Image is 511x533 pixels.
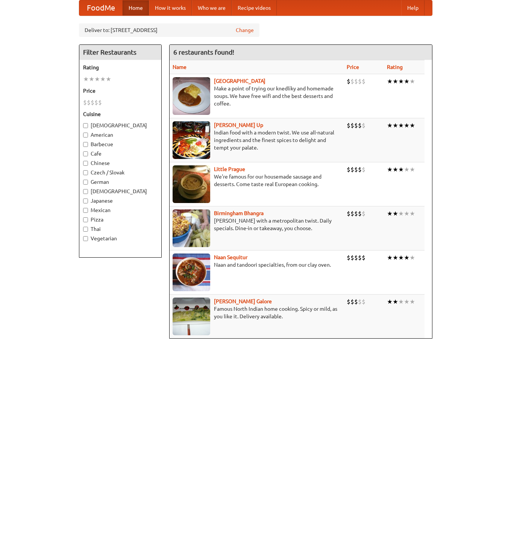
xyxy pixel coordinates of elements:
li: ★ [393,298,398,306]
li: ★ [387,209,393,218]
label: Cafe [83,150,158,157]
a: Change [236,26,254,34]
a: Rating [387,64,403,70]
label: Thai [83,225,158,233]
li: $ [347,165,350,174]
li: ★ [393,209,398,218]
img: currygalore.jpg [173,298,210,335]
a: Help [401,0,425,15]
label: [DEMOGRAPHIC_DATA] [83,122,158,129]
li: ★ [398,165,404,174]
li: ★ [409,298,415,306]
li: $ [358,121,362,130]
input: Thai [83,227,88,232]
li: $ [362,121,365,130]
a: [GEOGRAPHIC_DATA] [214,78,265,84]
p: Famous North Indian home cooking. Spicy or mild, as you like it. Delivery available. [173,305,341,320]
li: ★ [398,254,404,262]
b: Little Prague [214,166,245,172]
label: Czech / Slovak [83,169,158,176]
li: $ [358,165,362,174]
div: Deliver to: [STREET_ADDRESS] [79,23,259,37]
p: [PERSON_NAME] with a metropolitan twist. Daily specials. Dine-in or takeaway, you choose. [173,217,341,232]
a: Recipe videos [232,0,277,15]
p: Indian food with a modern twist. We use all-natural ingredients and the finest spices to delight ... [173,129,341,151]
label: Japanese [83,197,158,205]
li: ★ [393,165,398,174]
li: $ [98,98,102,107]
li: ★ [83,75,89,83]
img: naansequitur.jpg [173,254,210,291]
li: ★ [404,298,409,306]
li: $ [347,209,350,218]
li: $ [362,77,365,86]
li: $ [358,298,362,306]
a: Name [173,64,187,70]
li: ★ [106,75,111,83]
h5: Cuisine [83,110,158,118]
li: ★ [404,121,409,130]
input: Pizza [83,217,88,222]
li: ★ [404,165,409,174]
li: $ [350,165,354,174]
li: $ [350,298,354,306]
li: ★ [387,77,393,86]
li: $ [354,209,358,218]
label: Barbecue [83,141,158,148]
input: Vegetarian [83,236,88,241]
input: American [83,133,88,137]
a: Birmingham Bhangra [214,210,264,216]
li: $ [362,209,365,218]
li: ★ [387,298,393,306]
li: ★ [89,75,94,83]
li: $ [358,77,362,86]
a: Who we are [192,0,232,15]
a: Naan Sequitur [214,254,247,260]
li: ★ [398,298,404,306]
label: Chinese [83,159,158,167]
label: [DEMOGRAPHIC_DATA] [83,188,158,195]
li: $ [347,298,350,306]
li: ★ [404,254,409,262]
input: Mexican [83,208,88,213]
a: [PERSON_NAME] Galore [214,298,272,304]
a: [PERSON_NAME] Up [214,122,263,128]
li: ★ [409,77,415,86]
input: Cafe [83,151,88,156]
li: $ [362,298,365,306]
li: $ [347,254,350,262]
ng-pluralize: 6 restaurants found! [173,49,234,56]
li: ★ [393,77,398,86]
li: $ [347,77,350,86]
li: $ [350,254,354,262]
li: $ [354,298,358,306]
input: Barbecue [83,142,88,147]
li: ★ [398,121,404,130]
a: Price [347,64,359,70]
input: [DEMOGRAPHIC_DATA] [83,189,88,194]
li: $ [362,254,365,262]
h5: Rating [83,64,158,71]
input: German [83,180,88,185]
li: ★ [409,209,415,218]
p: Naan and tandoori specialties, from our clay oven. [173,261,341,269]
a: How it works [149,0,192,15]
li: $ [358,254,362,262]
li: ★ [387,254,393,262]
h4: Filter Restaurants [79,45,161,60]
label: Mexican [83,206,158,214]
li: ★ [409,121,415,130]
li: $ [87,98,91,107]
a: FoodMe [79,0,123,15]
label: American [83,131,158,139]
li: $ [83,98,87,107]
input: Chinese [83,161,88,166]
li: ★ [393,254,398,262]
li: $ [347,121,350,130]
input: Czech / Slovak [83,170,88,175]
li: $ [350,77,354,86]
